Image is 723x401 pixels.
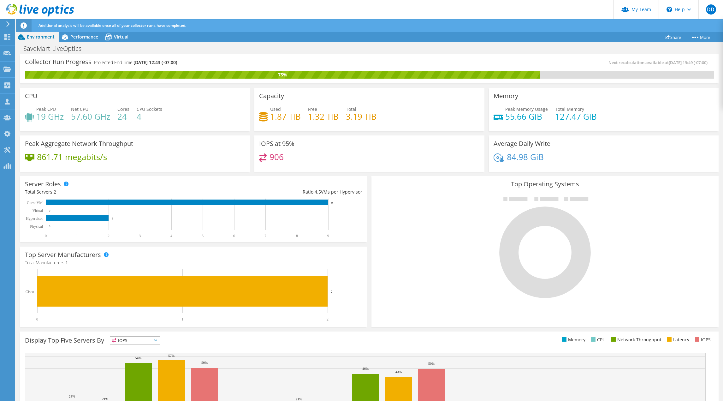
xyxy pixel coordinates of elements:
text: 50% [428,362,435,365]
span: IOPS [110,337,160,344]
h3: Server Roles [25,181,61,188]
h4: 3.19 TiB [346,113,376,120]
h3: Memory [494,93,518,99]
text: 21% [296,397,302,401]
h4: Total Manufacturers: [25,259,362,266]
li: CPU [590,336,606,343]
h3: Capacity [259,93,284,99]
text: Virtual [33,208,43,213]
text: 5 [202,234,204,238]
h4: 1.87 TiB [270,113,301,120]
span: 4.5 [315,189,321,195]
span: Virtual [114,34,128,40]
span: Performance [70,34,98,40]
text: 2 [108,234,110,238]
span: [DATE] 19:49 (-07:00) [669,60,708,65]
h4: 861.71 megabits/s [37,153,107,160]
li: IOPS [693,336,711,343]
text: 57% [168,354,175,357]
span: DD [706,4,716,15]
span: Total Memory [555,106,584,112]
text: 6 [233,234,235,238]
span: Cores [117,106,129,112]
text: 21% [102,397,108,401]
span: Free [308,106,317,112]
text: 2 [327,317,329,321]
text: 0 [36,317,38,321]
text: 50% [201,361,208,364]
h1: SaveMart-LiveOptics [21,45,91,52]
div: Total Servers: [25,189,194,195]
h3: Peak Aggregate Network Throughput [25,140,133,147]
text: Physical [30,224,43,229]
li: Memory [560,336,585,343]
div: 75% [25,71,540,78]
text: 2 [331,290,333,293]
text: 0 [49,209,50,212]
h3: Top Server Manufacturers [25,251,101,258]
text: 3 [139,234,141,238]
span: 2 [54,189,56,195]
text: 2 [112,217,113,220]
span: Used [270,106,281,112]
h4: 19 GHz [36,113,64,120]
span: Peak Memory Usage [505,106,548,112]
span: Additional analysis will be available once all of your collector runs have completed. [39,23,186,28]
h4: 1.32 TiB [308,113,339,120]
h4: Projected End Time: [94,59,177,66]
a: More [686,32,715,42]
div: Ratio: VMs per Hypervisor [194,189,363,195]
h4: 57.60 GHz [71,113,110,120]
svg: \n [667,7,672,12]
span: Total [346,106,356,112]
a: Share [660,32,686,42]
text: 4 [170,234,172,238]
span: Net CPU [71,106,88,112]
span: 1 [65,260,68,266]
h4: 4 [137,113,162,120]
text: 0 [45,234,47,238]
text: 8 [296,234,298,238]
h3: CPU [25,93,38,99]
text: Guest VM [27,200,43,205]
span: [DATE] 12:43 (-07:00) [133,59,177,65]
text: 46% [362,367,369,370]
text: 23% [69,394,75,398]
text: 9 [327,234,329,238]
text: 1 [76,234,78,238]
h4: 127.47 GiB [555,113,597,120]
h4: 84.98 GiB [507,153,544,160]
span: Next recalculation available at [608,60,711,65]
li: Latency [666,336,689,343]
text: Hypervisor [26,216,43,221]
li: Network Throughput [610,336,661,343]
text: 1 [181,317,183,321]
text: Cisco [26,290,34,294]
h3: Average Daily Write [494,140,550,147]
span: CPU Sockets [137,106,162,112]
h3: Top Operating Systems [376,181,714,188]
text: 9 [331,201,333,204]
h3: IOPS at 95% [259,140,294,147]
h4: 55.66 GiB [505,113,548,120]
span: Peak CPU [36,106,56,112]
h4: 906 [270,153,284,160]
text: 54% [135,356,141,360]
h4: 24 [117,113,129,120]
text: 7 [264,234,266,238]
text: 43% [395,370,402,374]
span: Environment [27,34,55,40]
text: 0 [49,225,50,228]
